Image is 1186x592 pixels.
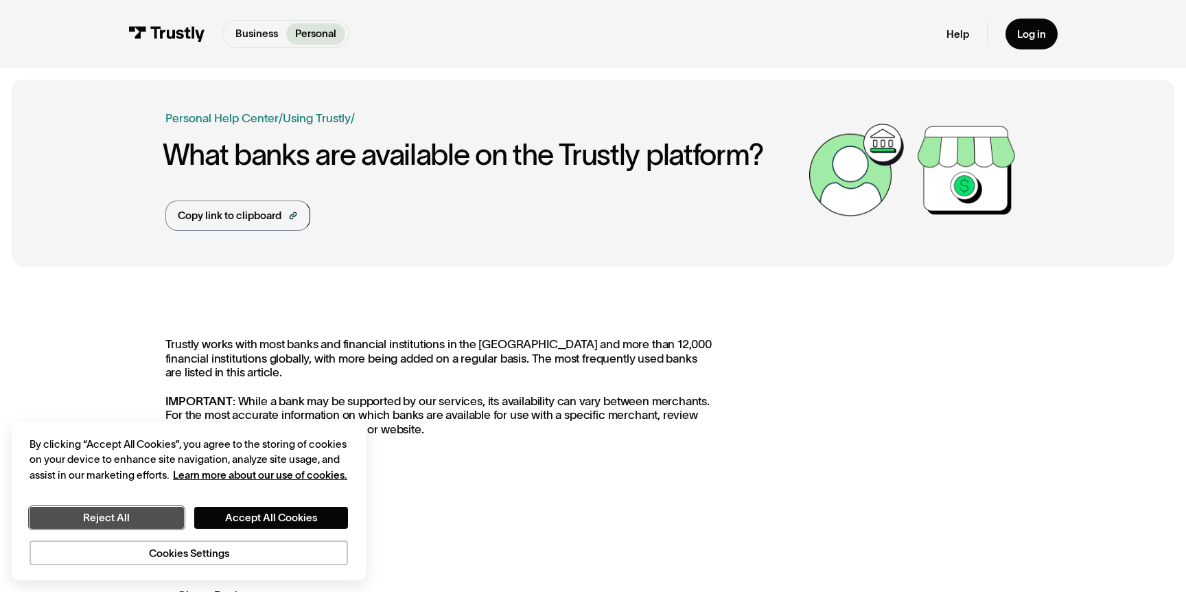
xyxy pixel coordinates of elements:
[30,437,348,483] div: By clicking “Accept All Cookies”, you agree to the storing of cookies on your device to enhance s...
[30,507,184,529] button: Reject All
[235,26,278,42] p: Business
[165,394,233,407] strong: IMPORTANT
[1005,19,1058,49] a: Log in
[128,26,205,43] img: Trustly Logo
[165,201,311,231] a: Copy link to clipboard
[295,26,336,42] p: Personal
[283,111,351,124] a: Using Trustly
[163,139,802,171] h1: What banks are available on the Trustly platform?
[165,337,717,436] p: Trustly works with most banks and financial institutions in the [GEOGRAPHIC_DATA] and more than 1...
[165,483,717,510] h3: US Banks:
[12,422,366,580] div: Cookie banner
[165,563,717,581] li: Capital One Bank
[286,23,345,45] a: Personal
[173,469,347,481] a: More information about your privacy, opens in a new tab
[165,109,279,127] a: Personal Help Center
[226,23,287,45] a: Business
[279,109,283,127] div: /
[946,27,969,41] a: Help
[1017,27,1046,41] div: Log in
[30,540,348,565] button: Cookies Settings
[165,539,717,557] li: Bank of America
[351,109,355,127] div: /
[178,208,281,224] div: Copy link to clipboard
[30,437,348,566] div: Privacy
[194,507,349,529] button: Accept All Cookies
